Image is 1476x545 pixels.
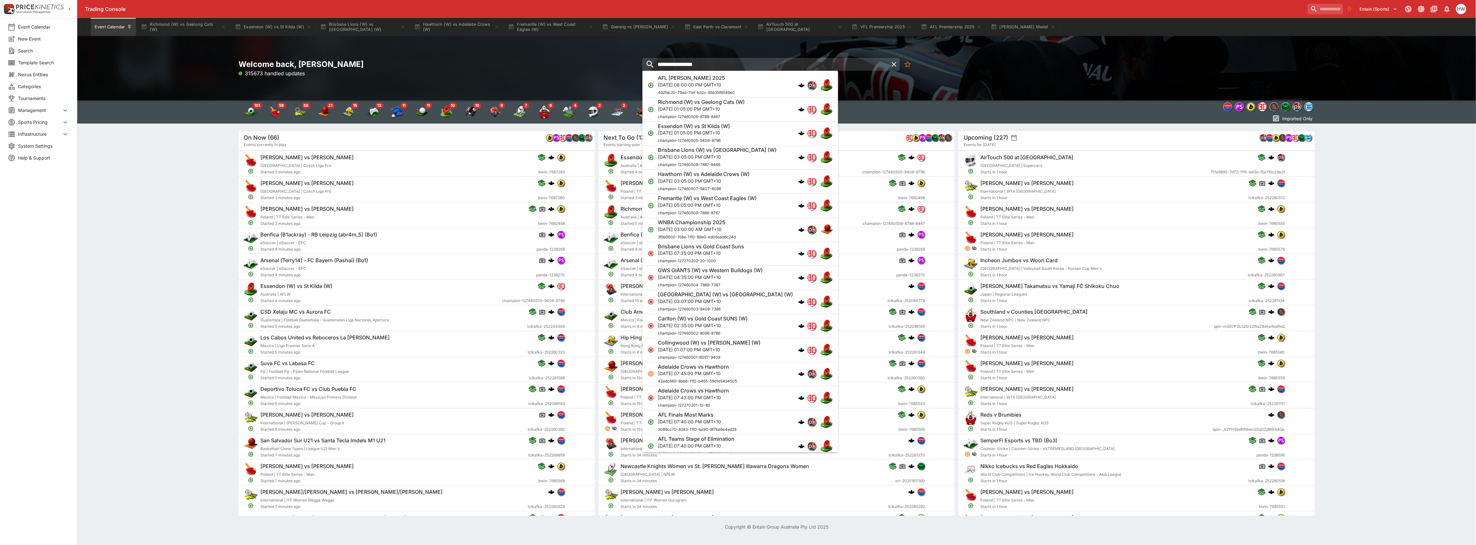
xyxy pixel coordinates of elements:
span: lclkafka-252260323 [528,349,565,356]
img: table_tennis.png [244,153,258,168]
img: soccer.png [244,385,258,399]
img: lclkafka.png [917,308,924,315]
span: bwin-7687283 [538,169,565,175]
img: sportingsolutions.jpeg [1270,103,1278,111]
img: pandascore.png [1235,103,1244,111]
img: australian_rules.png [820,151,833,164]
h6: Essendon (W) vs St Kilda (W) [260,283,332,290]
h6: [PERSON_NAME] vs [PERSON_NAME] [260,206,354,212]
img: lclkafka.png [917,282,924,290]
img: logo-cerberus.svg [1268,231,1275,238]
img: PriceKinetics Logo [2,3,15,15]
span: panda-1239269 [537,246,565,253]
img: table_tennis.png [964,231,978,245]
img: championdata.png [808,298,816,306]
img: bwin.png [546,134,553,141]
h6: Club America Mexico vs Guadalajara Chivas [621,309,729,315]
img: lclkafka.png [557,334,565,341]
img: logo-cerberus.svg [548,386,555,392]
span: panda-1239270 [896,272,925,278]
span: bwin-7685559 [1258,375,1285,381]
img: logo-cerberus.svg [548,360,555,366]
img: logo-cerberus.svg [798,347,805,353]
button: Toggle light/dark mode [1415,3,1427,15]
img: betradar.png [1305,134,1312,141]
img: australian_rules.png [820,295,833,308]
img: australian_rules.png [820,103,833,116]
div: Rugby Union [538,106,551,118]
h6: [PERSON_NAME] Rica vs Ballers [621,360,700,367]
img: logo-cerberus.svg [908,206,914,212]
img: logo-cerberus.svg [1268,334,1275,341]
button: Harrison Walker [1454,2,1468,16]
img: rugby_union.png [964,308,978,322]
img: nrl.png [1298,134,1305,141]
img: esports [367,106,379,118]
img: logo-cerberus.svg [798,299,805,305]
img: logo-cerberus.svg [908,283,914,289]
img: pandascore.png [917,257,924,264]
button: Hawthorn (W) vs Adelaide Crows (W) [410,18,503,36]
img: logo-cerberus.svg [908,154,914,161]
img: championdata.png [808,153,816,162]
span: 15 [351,102,359,109]
img: table_tennis.png [604,385,618,399]
img: nrl.png [578,134,585,141]
img: championdata.png [906,134,913,141]
div: betradar [1304,102,1313,111]
span: 6 [547,102,554,109]
img: logo-cerberus.svg [548,334,555,341]
img: australian_rules.png [820,271,833,284]
img: australian_rules.png [820,175,833,188]
img: rugby_union [538,106,551,118]
img: pricekinetics.png [808,81,816,89]
button: East Perth vs Claremont [681,18,752,36]
h6: Essendon (W) vs St Kilda (W) [621,154,693,161]
img: australian_rules.png [820,199,833,212]
img: australian_rules.png [820,367,833,380]
img: volleyball.png [604,334,618,348]
div: Soccer [244,106,257,118]
img: pandascore.png [553,134,560,141]
img: betradar.png [1305,103,1313,111]
img: logo-cerberus.svg [548,206,555,212]
span: lclkafka-252260560 [887,375,925,381]
img: logo-cerberus.svg [548,154,555,161]
h6: [PERSON_NAME] vs [PERSON_NAME] [260,154,354,161]
img: logo-cerberus.svg [798,130,805,136]
span: 7f7a9890-7d72-11f0-b43e-f5a7f0cc9e2f [1210,169,1285,175]
img: sportingsolutions.jpeg [1277,308,1284,315]
img: basketball.png [820,223,833,236]
span: 2 [621,102,627,109]
img: golf [416,106,428,118]
h6: Richmond (W) vs Geelong Cats (W) [621,206,707,212]
img: pricekinetics.png [808,370,816,378]
span: champion-127460505-9406-8796 [502,298,565,304]
img: pandascore.png [919,134,926,141]
img: australian_rules.png [820,247,833,260]
img: logo-cerberus.svg [1268,257,1275,263]
img: lclkafka.png [1277,282,1284,290]
img: lclkafka.png [565,134,573,141]
img: logo-cerberus.svg [1268,154,1275,161]
img: logo-cerberus.svg [908,180,914,186]
h6: Benfica (B1ackray) - RB Leipzig (abr4m_5) (Bo1) [260,231,377,238]
img: nrl.png [1282,103,1290,111]
div: Boxing [489,106,502,118]
span: 101 [252,102,262,109]
h6: Deportivo Toluca FC vs Club Puebla FC [260,386,356,393]
span: bwin-7687280 [538,195,565,201]
img: table_tennis.png [604,179,618,193]
img: soccer.png [244,334,258,348]
div: Snooker [636,106,649,118]
img: bwin.png [1277,205,1284,212]
div: Rugby League [513,106,526,118]
h6: [PERSON_NAME] vs [PERSON_NAME] [980,360,1074,367]
img: soccer.png [964,282,978,296]
img: bwin.png [1273,134,1280,141]
button: Select Tenant [1356,4,1401,14]
img: pandascore.png [557,231,565,238]
span: champion-127460506-8788-8467 [862,220,925,227]
span: champion-127460505-9406-8796 [862,169,925,175]
img: motorracing.png [964,153,978,168]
